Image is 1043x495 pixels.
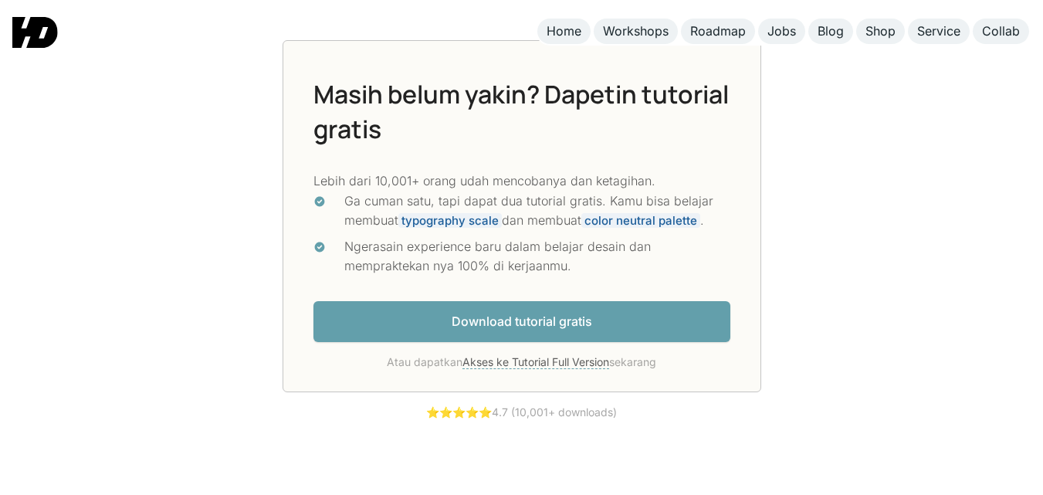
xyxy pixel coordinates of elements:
div: Ngerasain experience baru dalam belajar desain dan mempraktekan nya 100% di kerjaanmu. [344,237,730,276]
div: Jobs [767,23,796,39]
a: Shop [856,19,905,44]
div: Ga cuman satu, tapi dapat dua tutorial gratis. Kamu bisa belajar membuat dan membuat . [344,192,730,231]
div: Home [547,23,581,39]
p: Lebih dari 10,001+ orang udah mencobanya dan ketagihan. [313,171,730,192]
div: 4.7 (10,001+ downloads) [426,405,617,421]
div: Service [917,23,960,39]
div: Atau dapatkan sekarang [313,354,730,371]
a: Akses ke Tutorial Full Version [462,355,609,369]
a: Roadmap [681,19,755,44]
a: Collab [973,19,1029,44]
a: Download tutorial gratis [313,301,730,342]
a: Workshops [594,19,678,44]
h2: Masih belum yakin? Dapetin tutorial gratis [313,77,730,147]
a: Home [537,19,591,44]
span: typography scale [398,213,502,228]
a: Service [908,19,970,44]
div: Shop [865,23,896,39]
div: Workshops [603,23,669,39]
div: Blog [818,23,844,39]
a: Jobs [758,19,805,44]
a: Blog [808,19,853,44]
div: Collab [982,23,1020,39]
a: ⭐️⭐️⭐️⭐️⭐️ [426,405,492,419]
span: color neutral palette [581,213,700,228]
div: Roadmap [690,23,746,39]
